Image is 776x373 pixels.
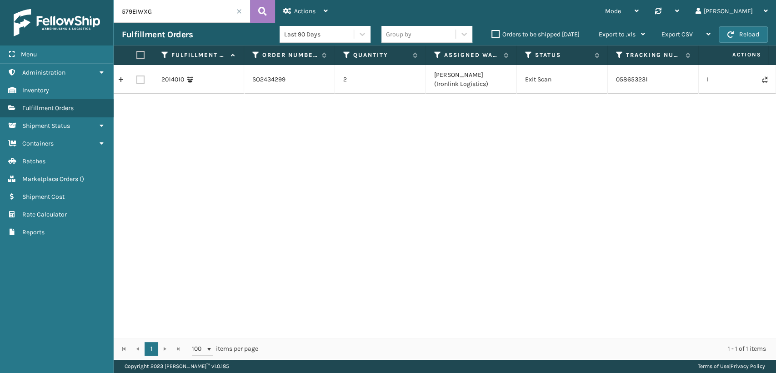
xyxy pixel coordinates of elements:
[161,75,184,84] a: 2014010
[535,51,590,59] label: Status
[21,50,37,58] span: Menu
[22,104,74,112] span: Fulfillment Orders
[22,86,49,94] span: Inventory
[80,175,84,183] span: ( )
[122,29,193,40] h3: Fulfillment Orders
[605,7,621,15] span: Mode
[608,65,699,94] td: 058653231
[125,359,229,373] p: Copyright 2023 [PERSON_NAME]™ v 1.0.185
[22,157,45,165] span: Batches
[14,9,100,36] img: logo
[145,342,158,356] a: 1
[22,211,67,218] span: Rate Calculator
[22,175,78,183] span: Marketplace Orders
[22,140,54,147] span: Containers
[661,30,693,38] span: Export CSV
[171,51,226,59] label: Fulfillment Order Id
[626,51,681,59] label: Tracking Number
[22,228,45,236] span: Reports
[262,51,317,59] label: Order Number
[426,65,517,94] td: [PERSON_NAME] (Ironlink Logistics)
[252,75,285,84] a: SO2434299
[284,30,355,39] div: Last 90 Days
[192,344,205,353] span: 100
[762,76,767,83] i: Never Shipped
[703,47,766,62] span: Actions
[335,65,426,94] td: 2
[698,359,765,373] div: |
[192,342,258,356] span: items per page
[386,30,411,39] div: Group by
[719,26,768,43] button: Reload
[517,65,608,94] td: Exit Scan
[294,7,315,15] span: Actions
[22,69,65,76] span: Administration
[444,51,499,59] label: Assigned Warehouse
[698,363,729,369] a: Terms of Use
[731,363,765,369] a: Privacy Policy
[353,51,408,59] label: Quantity
[599,30,636,38] span: Export to .xls
[22,122,70,130] span: Shipment Status
[271,344,766,353] div: 1 - 1 of 1 items
[491,30,580,38] label: Orders to be shipped [DATE]
[22,193,65,201] span: Shipment Cost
